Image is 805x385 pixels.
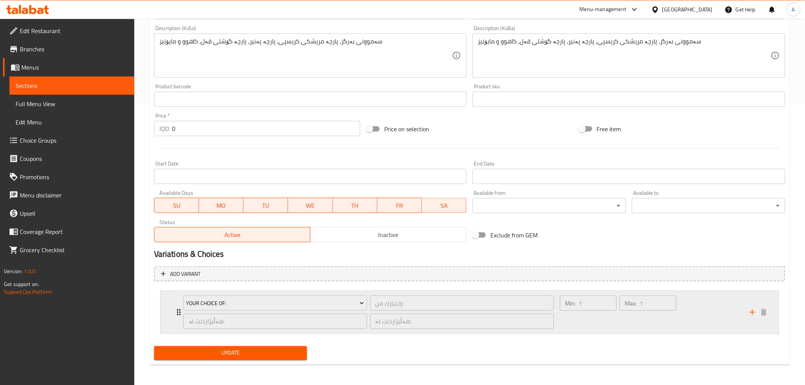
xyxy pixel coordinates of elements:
a: Branches [3,40,134,58]
button: Add variant [154,266,785,282]
button: add [747,307,758,318]
span: Menus [21,63,128,72]
button: WE [288,198,332,213]
p: Min: [565,299,576,308]
input: Please enter product sku [473,92,785,107]
a: Sections [10,76,134,95]
span: Get support on: [4,279,39,289]
a: Full Menu View [10,95,134,113]
span: Grocery Checklist [20,245,128,255]
div: [GEOGRAPHIC_DATA] [662,5,713,14]
a: Menus [3,58,134,76]
span: WE [291,200,329,211]
div: ​ [473,198,626,213]
a: Edit Restaurant [3,22,134,40]
button: MO [199,198,243,213]
span: Exclude from GEM [490,231,538,240]
span: SU [157,200,196,211]
span: Add variant [170,269,201,279]
a: Grocery Checklist [3,241,134,259]
p: Max: [625,299,637,308]
a: Promotions [3,168,134,186]
a: Upsell [3,204,134,223]
a: Choice Groups [3,131,134,150]
span: Coverage Report [20,227,128,236]
button: FR [377,198,422,213]
span: Menu disclaimer [20,191,128,200]
div: Expand [161,291,779,334]
span: Edit Restaurant [20,26,128,35]
span: FR [380,200,419,211]
input: Please enter price [172,121,360,136]
button: Inactive [310,227,466,242]
button: delete [758,307,770,318]
span: Your Choice Of: [186,299,364,308]
span: SA [425,200,463,211]
span: MO [202,200,240,211]
li: Expand [154,288,785,337]
span: Price on selection [384,124,429,134]
span: Active [157,229,307,240]
textarea: سەموونی بەرگر، پارچە مریشکی کریسپی، پارچە پەنیر، پارچە گۆشتی قەل، کاهوو و مایۆنیز [478,38,771,74]
a: Support.OpsPlatform [4,287,52,297]
button: SA [422,198,466,213]
span: Inactive [313,229,463,240]
span: 1.0.0 [24,266,35,276]
p: IQD [159,124,169,133]
div: ​ [632,198,785,213]
span: Version: [4,266,22,276]
textarea: سەموونی بەرگر، پارچە مریشکی کریسپی، پارچە پەنیر، پارچە گۆشتی قەل، کاهوو و مایۆنیز [159,38,452,74]
a: Edit Menu [10,113,134,131]
button: Your Choice Of: [183,296,367,311]
a: Coverage Report [3,223,134,241]
span: Sections [16,81,128,90]
h2: Variations & Choices [154,248,785,260]
button: SU [154,198,199,213]
span: Free item [597,124,621,134]
button: TH [333,198,377,213]
span: TH [336,200,374,211]
button: Active [154,227,310,242]
a: Menu disclaimer [3,186,134,204]
button: Update [154,346,307,360]
span: Edit Menu [16,118,128,127]
span: TU [247,200,285,211]
span: Branches [20,45,128,54]
input: Please enter product barcode [154,92,467,107]
span: Update [160,348,301,358]
span: Coupons [20,154,128,163]
button: TU [243,198,288,213]
span: Upsell [20,209,128,218]
a: Coupons [3,150,134,168]
span: Promotions [20,172,128,181]
span: Full Menu View [16,99,128,108]
span: A [792,5,795,14]
div: Menu-management [580,5,627,14]
span: Choice Groups [20,136,128,145]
